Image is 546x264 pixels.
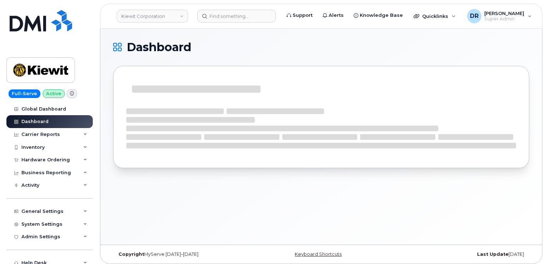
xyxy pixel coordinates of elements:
[127,42,191,53] span: Dashboard
[390,251,529,257] div: [DATE]
[295,251,342,257] a: Keyboard Shortcuts
[113,251,252,257] div: MyServe [DATE]–[DATE]
[477,251,509,257] strong: Last Update
[118,251,144,257] strong: Copyright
